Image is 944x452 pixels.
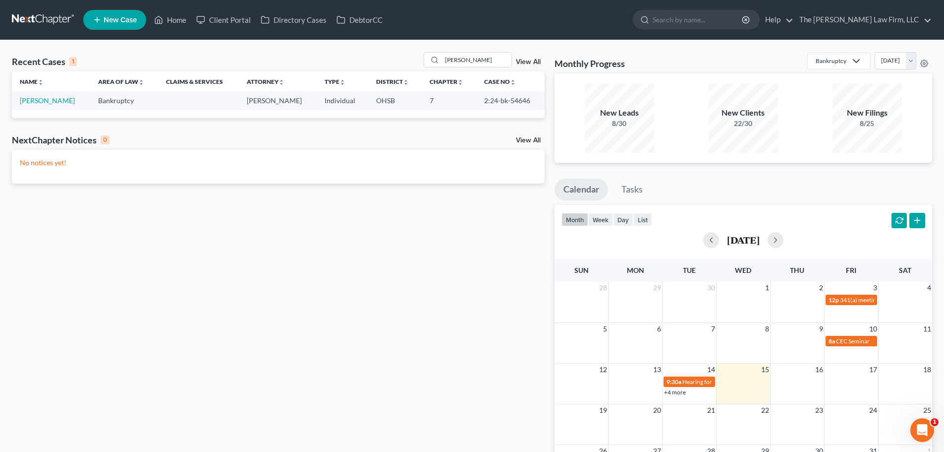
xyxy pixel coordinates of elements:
[652,404,662,416] span: 20
[706,364,716,376] span: 14
[516,137,541,144] a: View All
[656,323,662,335] span: 6
[20,96,75,105] a: [PERSON_NAME]
[158,71,238,91] th: Claims & Services
[613,213,633,226] button: day
[910,418,934,442] iframe: Intercom live chat
[868,323,878,335] span: 10
[12,134,110,146] div: NextChapter Notices
[484,78,516,85] a: Case Nounfold_more
[922,404,932,416] span: 25
[69,57,77,66] div: 1
[516,59,541,65] a: View All
[588,213,613,226] button: week
[598,404,608,416] span: 19
[735,266,751,274] span: Wed
[239,91,317,110] td: [PERSON_NAME]
[760,11,793,29] a: Help
[598,364,608,376] span: 12
[829,296,839,304] span: 12p
[602,323,608,335] span: 5
[12,56,77,67] div: Recent Cases
[814,364,824,376] span: 16
[709,119,778,129] div: 22/30
[818,282,824,294] span: 2
[98,78,144,85] a: Area of Lawunfold_more
[104,16,137,24] span: New Case
[376,78,409,85] a: Districtunfold_more
[840,296,936,304] span: 341(a) meeting for [PERSON_NAME]
[574,266,589,274] span: Sun
[926,282,932,294] span: 4
[899,266,911,274] span: Sat
[683,266,696,274] span: Tue
[922,323,932,335] span: 11
[664,388,686,396] a: +4 more
[138,79,144,85] i: unfold_more
[829,337,835,345] span: 8a
[403,79,409,85] i: unfold_more
[325,78,345,85] a: Typeunfold_more
[652,282,662,294] span: 29
[585,119,654,129] div: 8/30
[764,282,770,294] span: 1
[868,364,878,376] span: 17
[278,79,284,85] i: unfold_more
[20,78,44,85] a: Nameunfold_more
[612,179,652,200] a: Tasks
[317,91,368,110] td: Individual
[872,282,878,294] span: 3
[339,79,345,85] i: unfold_more
[627,266,644,274] span: Mon
[836,337,870,345] span: CEC Seminar
[585,107,654,119] div: New Leads
[760,364,770,376] span: 15
[727,235,760,245] h2: [DATE]
[20,158,537,168] p: No notices yet!
[653,10,743,29] input: Search by name...
[922,364,932,376] span: 18
[38,79,44,85] i: unfold_more
[709,107,778,119] div: New Clients
[760,404,770,416] span: 22
[457,79,463,85] i: unfold_more
[510,79,516,85] i: unfold_more
[101,135,110,144] div: 0
[706,404,716,416] span: 21
[442,53,511,67] input: Search by name...
[666,378,681,386] span: 9:30a
[90,91,159,110] td: Bankruptcy
[868,404,878,416] span: 24
[598,282,608,294] span: 28
[561,213,588,226] button: month
[476,91,545,110] td: 2:24-bk-54646
[247,78,284,85] a: Attorneyunfold_more
[706,282,716,294] span: 30
[368,91,422,110] td: OHSB
[422,91,476,110] td: 7
[764,323,770,335] span: 8
[682,378,760,386] span: Hearing for [PERSON_NAME]
[256,11,332,29] a: Directory Cases
[833,119,902,129] div: 8/25
[794,11,932,29] a: The [PERSON_NAME] Law Firm, LLC
[332,11,388,29] a: DebtorCC
[790,266,804,274] span: Thu
[814,404,824,416] span: 23
[633,213,652,226] button: list
[833,107,902,119] div: New Filings
[710,323,716,335] span: 7
[430,78,463,85] a: Chapterunfold_more
[555,179,608,200] a: Calendar
[149,11,191,29] a: Home
[816,57,846,65] div: Bankruptcy
[931,418,939,426] span: 1
[846,266,856,274] span: Fri
[191,11,256,29] a: Client Portal
[555,58,625,69] h3: Monthly Progress
[652,364,662,376] span: 13
[818,323,824,335] span: 9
